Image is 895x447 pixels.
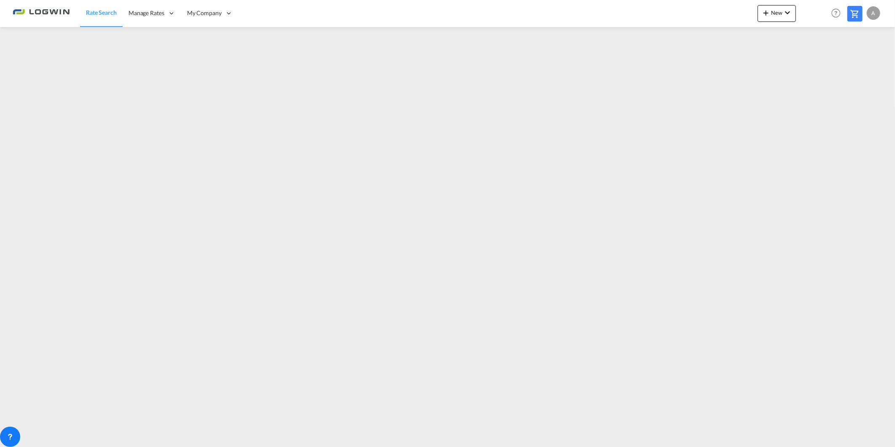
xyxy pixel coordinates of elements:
[129,9,164,17] span: Manage Rates
[867,6,880,20] div: A
[761,8,771,18] md-icon: icon-plus 400-fg
[86,9,117,16] span: Rate Search
[829,6,847,21] div: Help
[187,9,222,17] span: My Company
[782,8,793,18] md-icon: icon-chevron-down
[758,5,796,22] button: icon-plus 400-fgNewicon-chevron-down
[13,4,70,23] img: 2761ae10d95411efa20a1f5e0282d2d7.png
[829,6,843,20] span: Help
[761,9,793,16] span: New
